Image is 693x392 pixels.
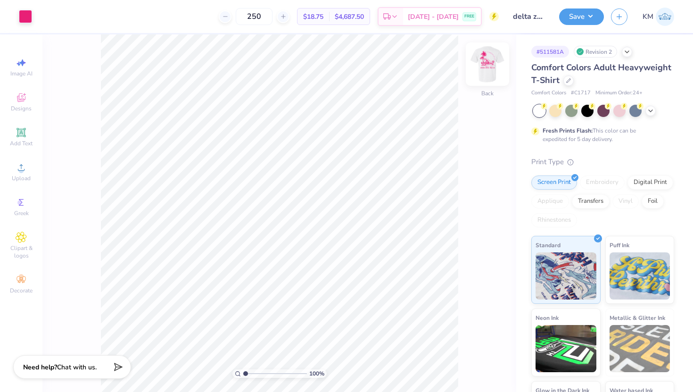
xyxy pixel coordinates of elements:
[610,240,629,250] span: Puff Ink
[481,89,494,98] div: Back
[580,175,625,190] div: Embroidery
[12,175,31,182] span: Upload
[656,8,674,26] img: Kylia Mease
[10,70,33,77] span: Image AI
[10,140,33,147] span: Add Text
[23,363,57,372] strong: Need help?
[408,12,459,22] span: [DATE] - [DATE]
[309,369,324,378] span: 100 %
[543,127,593,134] strong: Fresh Prints Flash:
[643,8,674,26] a: KM
[5,244,38,259] span: Clipart & logos
[574,46,617,58] div: Revision 2
[57,363,97,372] span: Chat with us.
[536,252,596,300] img: Standard
[236,8,272,25] input: – –
[642,194,664,209] div: Foil
[531,157,674,167] div: Print Type
[531,62,671,86] span: Comfort Colors Adult Heavyweight T-Shirt
[469,45,506,83] img: Back
[10,287,33,294] span: Decorate
[536,325,596,372] img: Neon Ink
[627,175,673,190] div: Digital Print
[543,126,659,143] div: This color can be expedited for 5 day delivery.
[536,240,561,250] span: Standard
[531,46,569,58] div: # 511581A
[531,89,566,97] span: Comfort Colors
[571,89,591,97] span: # C1717
[595,89,643,97] span: Minimum Order: 24 +
[11,105,32,112] span: Designs
[335,12,364,22] span: $4,687.50
[303,12,323,22] span: $18.75
[14,209,29,217] span: Greek
[559,8,604,25] button: Save
[610,325,670,372] img: Metallic & Glitter Ink
[572,194,610,209] div: Transfers
[506,7,552,26] input: Untitled Design
[531,175,577,190] div: Screen Print
[643,11,653,22] span: KM
[536,313,559,323] span: Neon Ink
[531,213,577,227] div: Rhinestones
[610,313,665,323] span: Metallic & Glitter Ink
[612,194,639,209] div: Vinyl
[610,252,670,300] img: Puff Ink
[464,13,474,20] span: FREE
[531,194,569,209] div: Applique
